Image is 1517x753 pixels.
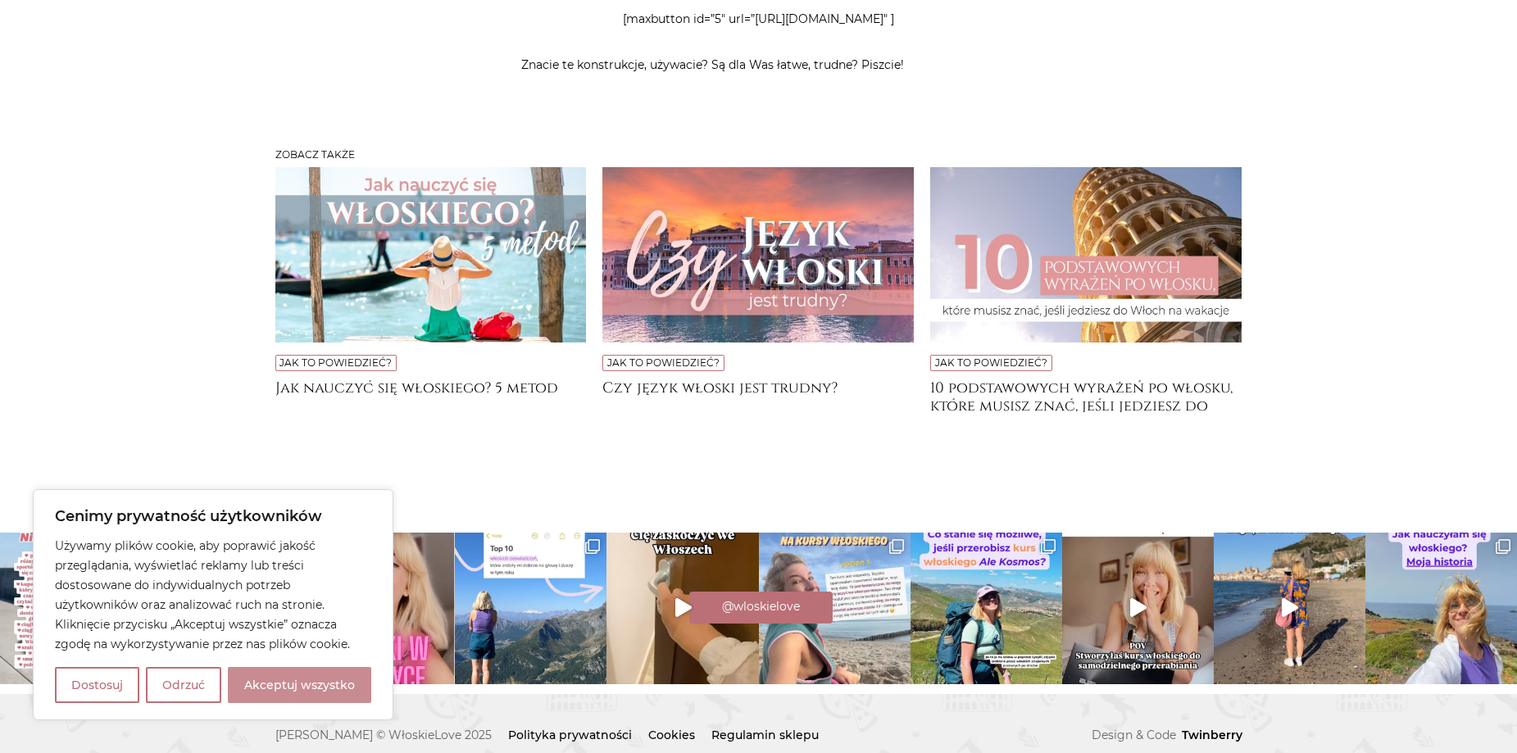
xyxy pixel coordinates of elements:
button: Dostosuj [55,667,139,703]
img: To nie była prosta droga, co roku zmieniał się nauczyciel, nie miałam konwersacji i nie było taki... [1365,533,1517,684]
p: Znacie te konstrukcje, używacie? Są dla Was łatwe, trudne? Piszcie! [521,54,997,75]
p: Design & Code [1013,727,1242,744]
a: Play [1214,533,1365,684]
a: Instagram @wloskielove [689,592,833,624]
img: Osoby, które się już uczycie: Co stało się dla Was możliwe dzięki włoskiemu? ⬇️ Napiszcie! To tyl... [911,533,1062,684]
img: Tak naprawdę to nie koniec bo był i strach przed burzą w namiocie i przekroczenie kolejnej granic... [455,533,606,684]
a: Play [1062,533,1214,684]
svg: Play [1130,598,1147,617]
a: 10 podstawowych wyrażeń po włosku, które musisz znać, jeśli jedziesz do [GEOGRAPHIC_DATA] na wakacje [930,379,1242,412]
img: Jeszce tylko dzisiaj, sobota, piątek i poniedziałek żeby dołączyć do Ale Kosmos, który bierze Was... [759,533,911,684]
a: Clone [1365,533,1517,684]
img: 👌 Skomentuj KURS żeby dostać ofertę moich kursów wideo, zapisy trwają! 🛑 Włoski to nie jest bułka... [1214,533,1365,684]
svg: Clone [889,539,904,554]
a: Jak to powiedzieć? [607,356,720,369]
a: Clone [911,533,1062,684]
p: Używamy plików cookie, aby poprawić jakość przeglądania, wyświetlać reklamy lub treści dostosowan... [55,536,371,654]
span: @wloskielove [722,599,800,614]
h3: Zobacz także [275,149,1242,161]
a: Clone [759,533,911,684]
a: Polityka prywatności [508,728,632,742]
a: Czy język włoski jest trudny? [602,379,914,412]
a: Jak nauczyć się włoskiego? 5 metod [275,379,587,412]
img: Reżyserowane, ale szczerze 🥹 Uczucie kiedy po wielu miesiącach pracy zamykasz oczy, rzucasz efekt... [1062,533,1214,684]
a: Clone [455,533,606,684]
p: Cenimy prywatność użytkowników [55,506,371,526]
a: Play [606,533,758,684]
button: Akceptuj wszystko [228,667,371,703]
a: Regulamin sklepu [711,728,819,742]
svg: Clone [1041,539,1056,554]
a: Twinberry [1176,728,1242,742]
a: Jak to powiedzieć? [935,356,1047,369]
svg: Clone [585,539,600,554]
svg: Play [675,598,692,617]
a: Jak to powiedzieć? [279,356,392,369]
svg: Clone [1496,539,1510,554]
span: [PERSON_NAME] © WłoskieLove 2025 [275,727,492,744]
a: Cookies [648,728,695,742]
button: Odrzuć [146,667,221,703]
img: 1) W wielu barach i innych lokalach z jedzeniem za ladą najpierw płacimy przy kasie za to, co chc... [606,533,758,684]
p: [maxbutton id=”5″ url=”[URL][DOMAIN_NAME]″ ] [521,8,997,29]
svg: Play [1282,598,1298,617]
